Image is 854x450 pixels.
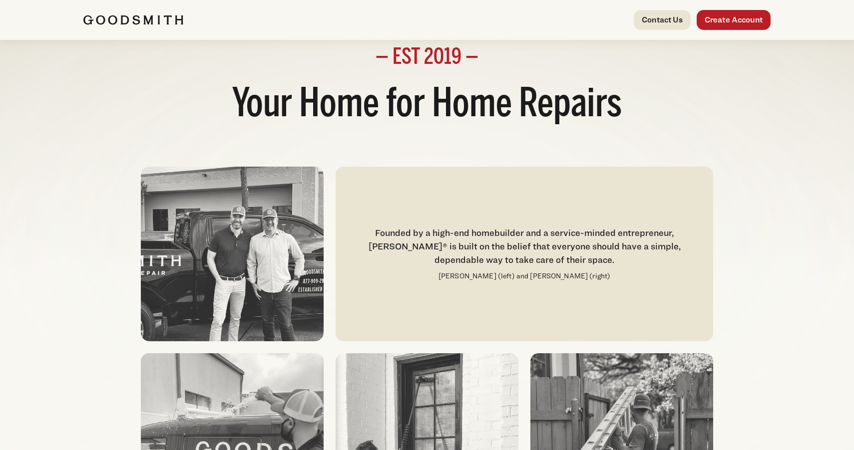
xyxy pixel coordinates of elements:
[634,10,691,30] a: Contact Us
[83,15,183,25] img: Goodsmith
[697,10,771,30] a: Create Account
[348,226,701,266] div: Founded by a high-end homebuilder and a service-minded entrepreneur, [PERSON_NAME]® is built on t...
[83,81,771,131] h1: Your Home for Home Repairs
[83,47,771,69] h2: — EST 2019 —
[438,270,610,282] p: [PERSON_NAME] (left) and [PERSON_NAME] (right)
